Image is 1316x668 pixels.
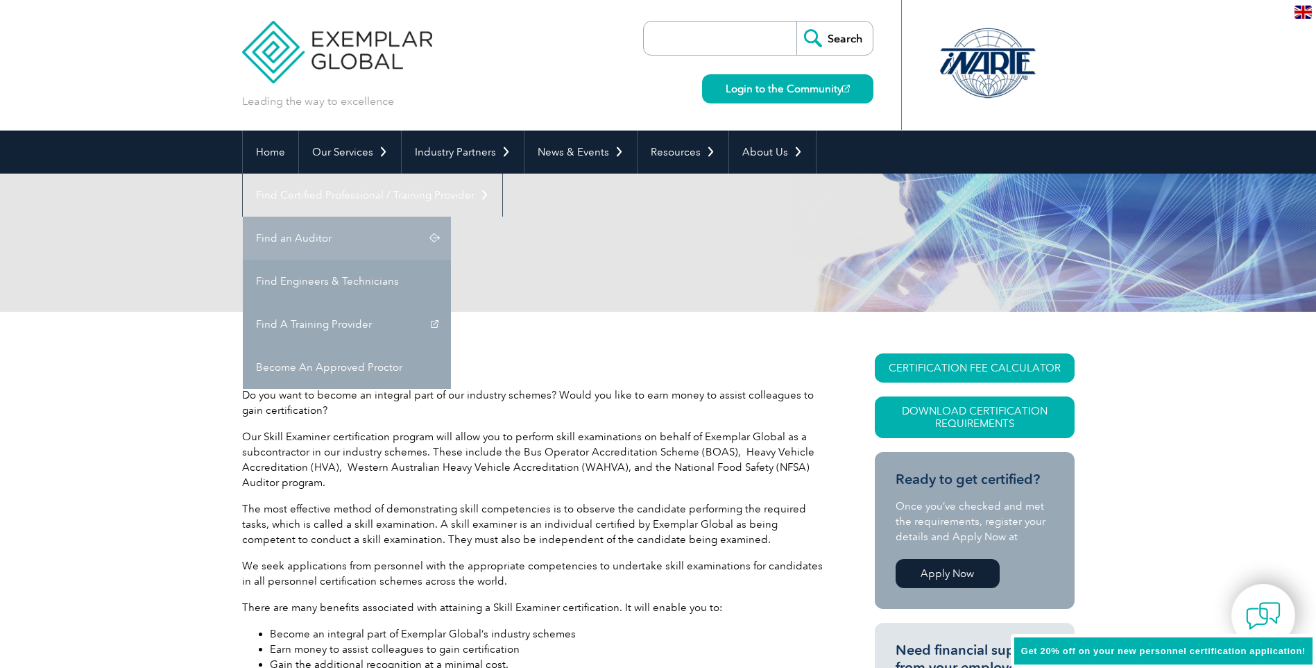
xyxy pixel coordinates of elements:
[729,131,816,174] a: About Us
[402,131,524,174] a: Industry Partners
[242,353,825,376] h2: General Overview
[796,22,873,55] input: Search
[1246,599,1281,633] img: contact-chat.png
[243,303,451,346] a: Find A Training Provider
[243,346,451,389] a: Become An Approved Proctor
[524,131,637,174] a: News & Events
[242,600,825,615] p: There are many benefits associated with attaining a Skill Examiner certification. It will enable ...
[1021,646,1306,656] span: Get 20% off on your new personnel certification application!
[242,429,825,490] p: Our Skill Examiner certification program will allow you to perform skill examinations on behalf o...
[243,174,502,217] a: Find Certified Professional / Training Provider
[896,559,1000,588] a: Apply Now
[299,131,401,174] a: Our Services
[875,353,1075,383] a: CERTIFICATION FEE CALCULATOR
[242,558,825,589] p: We seek applications from personnel with the appropriate competencies to undertake skill examinat...
[896,499,1054,544] p: Once you’ve checked and met the requirements, register your details and Apply Now at
[638,131,728,174] a: Resources
[242,229,775,256] h1: Skill Examiner
[242,501,825,547] p: The most effective method of demonstrating skill competencies is to observe the candidate perform...
[875,396,1075,438] a: Download Certification Requirements
[702,74,873,103] a: Login to the Community
[242,387,825,418] p: Do you want to become an integral part of our industry schemes? Would you like to earn money to a...
[270,642,825,657] li: Earn money to assist colleagues to gain certification
[270,626,825,642] li: Become an integral part of Exemplar Global’s industry schemes
[842,85,850,92] img: open_square.png
[243,217,451,260] a: Find an Auditor
[243,131,298,174] a: Home
[1294,6,1312,19] img: en
[243,260,451,303] a: Find Engineers & Technicians
[242,94,394,109] p: Leading the way to excellence
[896,471,1054,488] h3: Ready to get certified?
